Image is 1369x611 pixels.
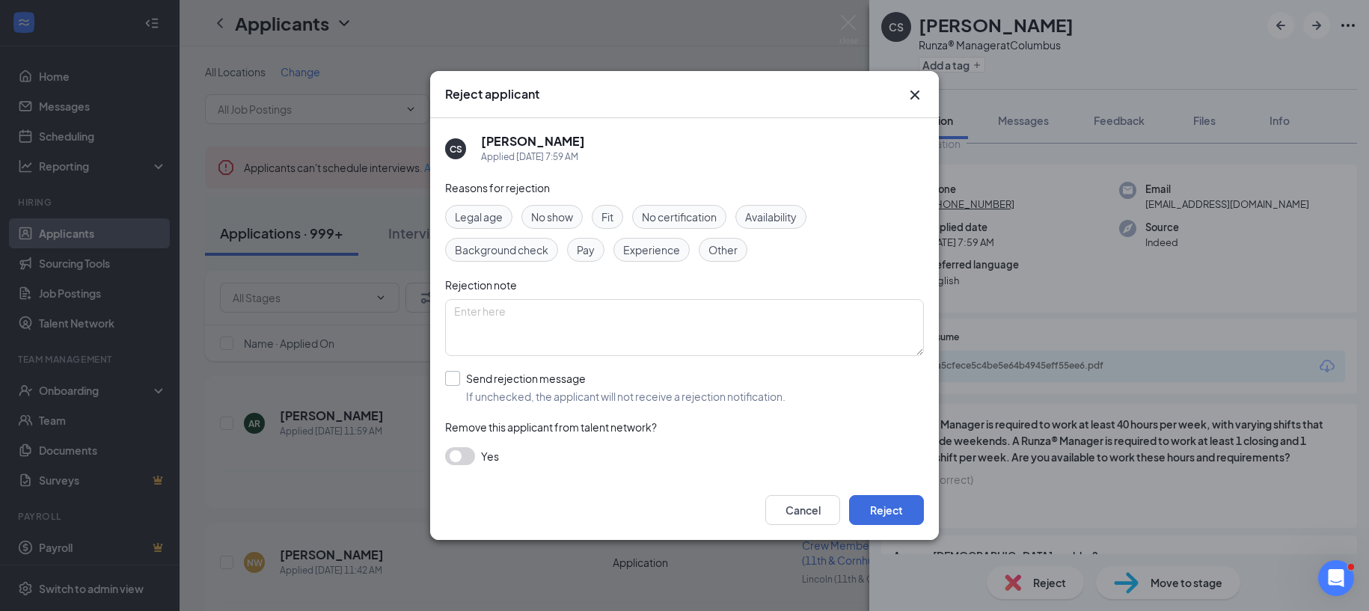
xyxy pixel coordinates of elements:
h3: Reject applicant [445,86,539,102]
span: Legal age [455,209,503,225]
span: Other [708,242,738,258]
iframe: Intercom live chat [1318,560,1354,596]
span: Yes [481,447,499,465]
button: Cancel [765,495,840,525]
button: Reject [849,495,924,525]
span: Remove this applicant from talent network? [445,420,657,434]
span: No certification [642,209,717,225]
span: Reasons for rejection [445,181,550,194]
button: Close [906,86,924,104]
span: Fit [601,209,613,225]
span: Pay [577,242,595,258]
span: Background check [455,242,548,258]
svg: Cross [906,86,924,104]
span: Rejection note [445,278,517,292]
div: Applied [DATE] 7:59 AM [481,150,585,165]
div: CS [450,143,462,156]
span: Availability [745,209,797,225]
h5: [PERSON_NAME] [481,133,585,150]
span: Experience [623,242,680,258]
span: No show [531,209,573,225]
